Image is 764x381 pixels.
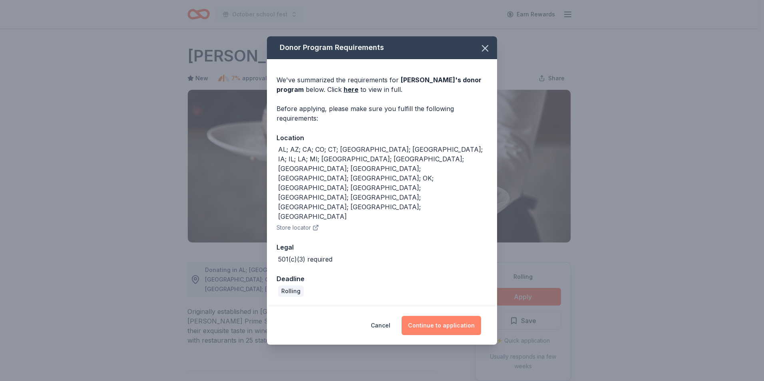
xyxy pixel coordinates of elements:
[277,274,487,284] div: Deadline
[267,36,497,59] div: Donor Program Requirements
[344,85,358,94] a: here
[278,145,487,221] div: AL; AZ; CA; CO; CT; [GEOGRAPHIC_DATA]; [GEOGRAPHIC_DATA]; IA; IL; LA; MI; [GEOGRAPHIC_DATA]; [GEO...
[277,242,487,252] div: Legal
[402,316,481,335] button: Continue to application
[277,104,487,123] div: Before applying, please make sure you fulfill the following requirements:
[371,316,390,335] button: Cancel
[278,254,332,264] div: 501(c)(3) required
[277,75,487,94] div: We've summarized the requirements for below. Click to view in full.
[277,223,319,232] button: Store locator
[278,286,304,297] div: Rolling
[277,133,487,143] div: Location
